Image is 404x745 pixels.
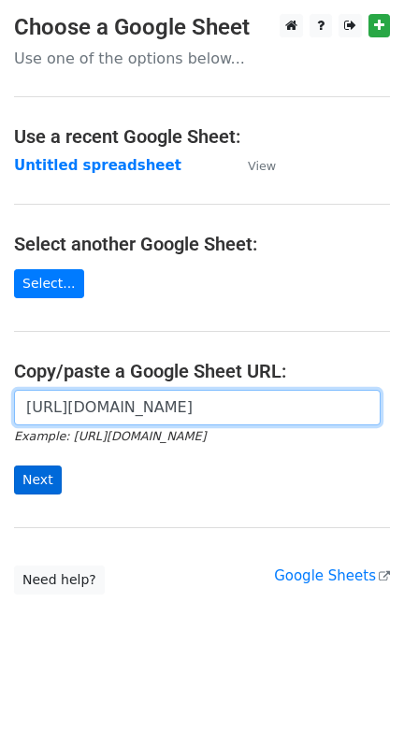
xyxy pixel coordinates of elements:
a: Select... [14,269,84,298]
input: Paste your Google Sheet URL here [14,390,381,425]
iframe: Chat Widget [310,655,404,745]
a: Need help? [14,566,105,595]
small: Example: [URL][DOMAIN_NAME] [14,429,206,443]
h4: Use a recent Google Sheet: [14,125,390,148]
h4: Select another Google Sheet: [14,233,390,255]
input: Next [14,466,62,494]
a: Google Sheets [274,567,390,584]
a: Untitled spreadsheet [14,157,181,174]
h4: Copy/paste a Google Sheet URL: [14,360,390,382]
a: View [229,157,276,174]
small: View [248,159,276,173]
p: Use one of the options below... [14,49,390,68]
h3: Choose a Google Sheet [14,14,390,41]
